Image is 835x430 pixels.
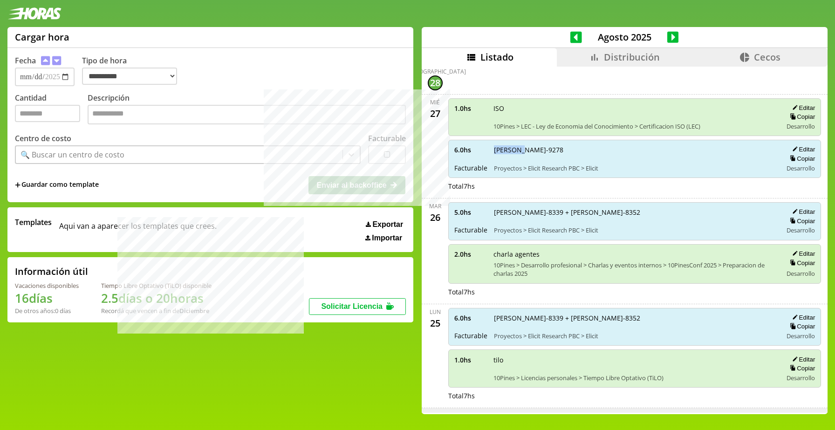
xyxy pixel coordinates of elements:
div: Total 7 hs [448,287,821,296]
span: charla agentes [493,250,776,259]
div: dom [428,412,442,420]
span: Agosto 2025 [582,31,667,43]
span: 1.0 hs [454,355,487,364]
img: logotipo [7,7,62,20]
button: Solicitar Licencia [309,298,406,315]
span: 10Pines > Desarrollo profesional > Charlas y eventos internos > 10PinesConf 2025 > Preparacion de... [493,261,776,278]
label: Cantidad [15,93,88,127]
span: Desarrollo [787,332,815,340]
label: Fecha [15,55,36,66]
button: Copiar [787,217,815,225]
span: Cecos [754,51,780,63]
label: Descripción [88,93,406,127]
label: Centro de costo [15,133,71,143]
span: 6.0 hs [454,314,487,322]
label: Tipo de hora [82,55,185,86]
h1: 2.5 días o 20 horas [101,290,212,307]
div: De otros años: 0 días [15,307,79,315]
span: 10Pines > LEC - Ley de Economia del Conocimiento > Certificacion ISO (LEC) [493,122,776,130]
span: Facturable [454,225,487,234]
span: Facturable [454,164,487,172]
div: mié [430,98,440,106]
div: Total 7 hs [448,391,821,400]
div: Vacaciones disponibles [15,281,79,290]
div: scrollable content [422,67,828,413]
button: Copiar [787,322,815,330]
span: [PERSON_NAME]-8339 + [PERSON_NAME]-8352 [494,314,776,322]
div: 🔍 Buscar un centro de costo [21,150,124,160]
span: 6.0 hs [454,145,487,154]
h2: Información útil [15,265,88,278]
button: Copiar [787,155,815,163]
div: Total 7 hs [448,182,821,191]
div: lun [430,308,441,316]
span: 1.0 hs [454,104,487,113]
div: [DEMOGRAPHIC_DATA] [404,68,466,75]
button: Exportar [363,220,406,229]
div: Recordá que vencen a fin de [101,307,212,315]
span: Templates [15,217,52,227]
span: 5.0 hs [454,208,487,217]
button: Editar [789,208,815,216]
span: + [15,180,21,190]
span: 2.0 hs [454,250,487,259]
span: ISO [493,104,776,113]
span: Desarrollo [787,269,815,278]
span: Facturable [454,331,487,340]
b: Diciembre [179,307,209,315]
span: tilo [493,355,776,364]
h1: Cargar hora [15,31,69,43]
div: 28 [428,75,443,90]
span: [PERSON_NAME]-8339 + [PERSON_NAME]-8352 [494,208,776,217]
span: Solicitar Licencia [321,302,383,310]
span: [PERSON_NAME]-9278 [494,145,776,154]
span: Importar [372,234,402,242]
div: Tiempo Libre Optativo (TiLO) disponible [101,281,212,290]
button: Copiar [787,113,815,121]
button: Editar [789,355,815,363]
span: Desarrollo [787,122,815,130]
div: mar [429,202,441,210]
span: Aqui van a aparecer los templates que crees. [59,217,217,242]
div: 25 [428,316,443,331]
div: 27 [428,106,443,121]
h1: 16 días [15,290,79,307]
textarea: Descripción [88,105,406,124]
span: Desarrollo [787,226,815,234]
button: Copiar [787,259,815,267]
select: Tipo de hora [82,68,177,85]
span: Listado [480,51,513,63]
span: Distribución [604,51,660,63]
span: Exportar [372,220,403,229]
span: 10Pines > Licencias personales > Tiempo Libre Optativo (TiLO) [493,374,776,382]
button: Editar [789,250,815,258]
label: Facturable [368,133,406,143]
span: Desarrollo [787,374,815,382]
span: Desarrollo [787,164,815,172]
span: Proyectos > Elicit Research PBC > Elicit [494,332,776,340]
input: Cantidad [15,105,80,122]
span: +Guardar como template [15,180,99,190]
button: Editar [789,145,815,153]
button: Copiar [787,364,815,372]
span: Proyectos > Elicit Research PBC > Elicit [494,226,776,234]
button: Editar [789,104,815,112]
button: Editar [789,314,815,321]
div: 26 [428,210,443,225]
span: Proyectos > Elicit Research PBC > Elicit [494,164,776,172]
